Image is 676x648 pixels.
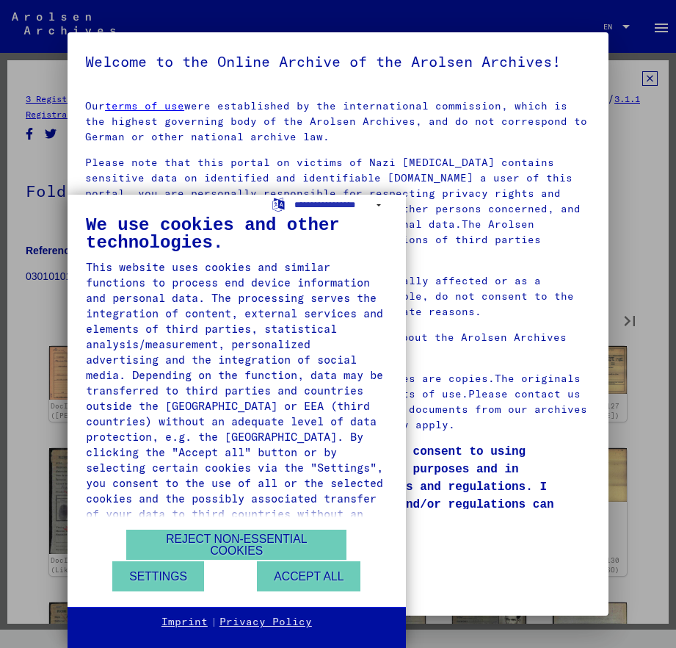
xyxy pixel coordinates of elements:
button: Accept all [257,561,360,591]
div: This website uses cookies and similar functions to process end device information and personal da... [86,259,388,537]
button: Reject non-essential cookies [126,530,346,560]
a: Privacy Policy [219,615,312,630]
div: We use cookies and other technologies. [86,217,388,252]
a: Imprint [161,615,208,630]
button: Settings [112,561,204,591]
